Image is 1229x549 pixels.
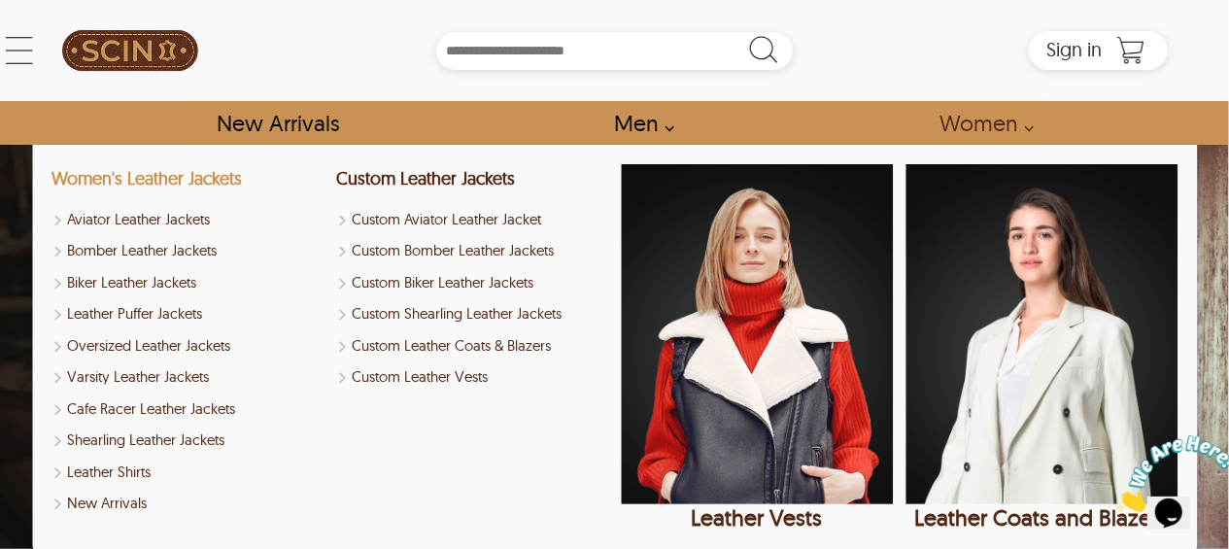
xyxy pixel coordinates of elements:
[51,493,324,515] a: Shop New Arrivals
[51,335,324,358] a: Shop Oversized Leather Jackets
[593,101,686,145] a: shop men's leather jackets
[621,504,893,532] div: Leather Vests
[1046,37,1102,61] span: Sign in
[51,240,324,262] a: Shop Women Bomber Leather Jackets
[51,462,324,484] a: Shop Leather Shirts
[51,429,324,452] a: Shop Women Shearling Leather Jackets
[62,10,198,91] img: SCIN
[1111,36,1150,65] a: Shopping Cart
[51,209,324,231] a: Shop Women Aviator Leather Jackets
[1046,44,1102,59] a: Sign in
[905,504,1178,532] div: Leather Coats and Blazers
[905,164,1178,532] a: Shop Leather Coats and Blazers
[336,303,608,326] a: Shop Custom Shearling Leather Jackets
[51,366,324,389] a: Shop Varsity Leather Jackets
[51,398,324,421] a: Shop Women Cafe Racer Leather Jackets
[1109,428,1229,520] iframe: chat widget
[194,101,360,145] a: Shop New Arrivals
[621,164,893,532] a: Shop Leather Vests
[336,240,608,262] a: Shop Custom Bomber Leather Jackets
[336,167,515,189] a: Shop Custom Leather Jackets
[621,164,893,504] img: Shop Leather Vests
[51,167,242,189] a: Shop Women Leather Jackets
[336,272,608,294] a: Shop Custom Biker Leather Jackets
[336,209,608,231] a: Shop Custom Aviator Leather Jacket
[905,164,1178,504] img: Shop Leather Coats and Blazers
[917,101,1044,145] a: Shop Women Leather Jackets
[51,272,324,294] a: Shop Women Biker Leather Jackets
[51,303,324,326] a: Shop Leather Puffer Jackets
[61,10,199,91] a: SCIN
[336,335,608,358] a: Shop Custom Leather Coats & Blazers
[8,8,128,85] img: Chat attention grabber
[336,366,608,389] a: Shop Custom Leather Vests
